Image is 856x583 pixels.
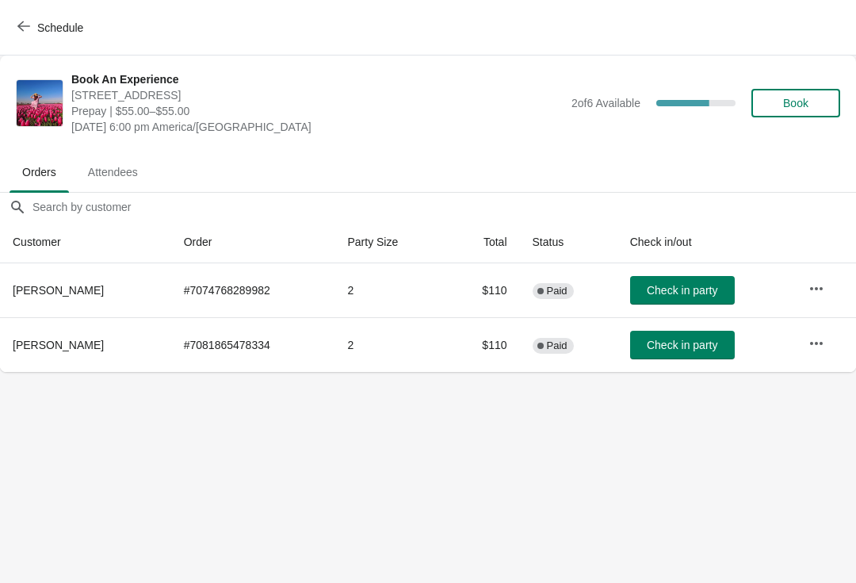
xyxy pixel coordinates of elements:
button: Schedule [8,13,96,42]
th: Check in/out [617,221,796,263]
th: Status [520,221,617,263]
button: Book [751,89,840,117]
td: $110 [446,263,520,317]
span: Check in party [647,339,717,351]
th: Order [171,221,335,263]
td: $110 [446,317,520,372]
span: Paid [547,339,567,352]
span: [PERSON_NAME] [13,339,104,351]
input: Search by customer [32,193,856,221]
span: [STREET_ADDRESS] [71,87,564,103]
td: # 7074768289982 [171,263,335,317]
img: Book An Experience [17,80,63,126]
th: Party Size [334,221,445,263]
span: Schedule [37,21,83,34]
span: Paid [547,285,567,297]
span: Check in party [647,284,717,297]
span: Book [783,97,808,109]
th: Total [446,221,520,263]
span: 2 of 6 Available [571,97,640,109]
span: Prepay | $55.00–$55.00 [71,103,564,119]
td: 2 [334,317,445,372]
span: [PERSON_NAME] [13,284,104,297]
span: Orders [10,158,69,186]
td: # 7081865478334 [171,317,335,372]
span: Book An Experience [71,71,564,87]
span: Attendees [75,158,151,186]
td: 2 [334,263,445,317]
span: [DATE] 6:00 pm America/[GEOGRAPHIC_DATA] [71,119,564,135]
button: Check in party [630,331,735,359]
button: Check in party [630,276,735,305]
